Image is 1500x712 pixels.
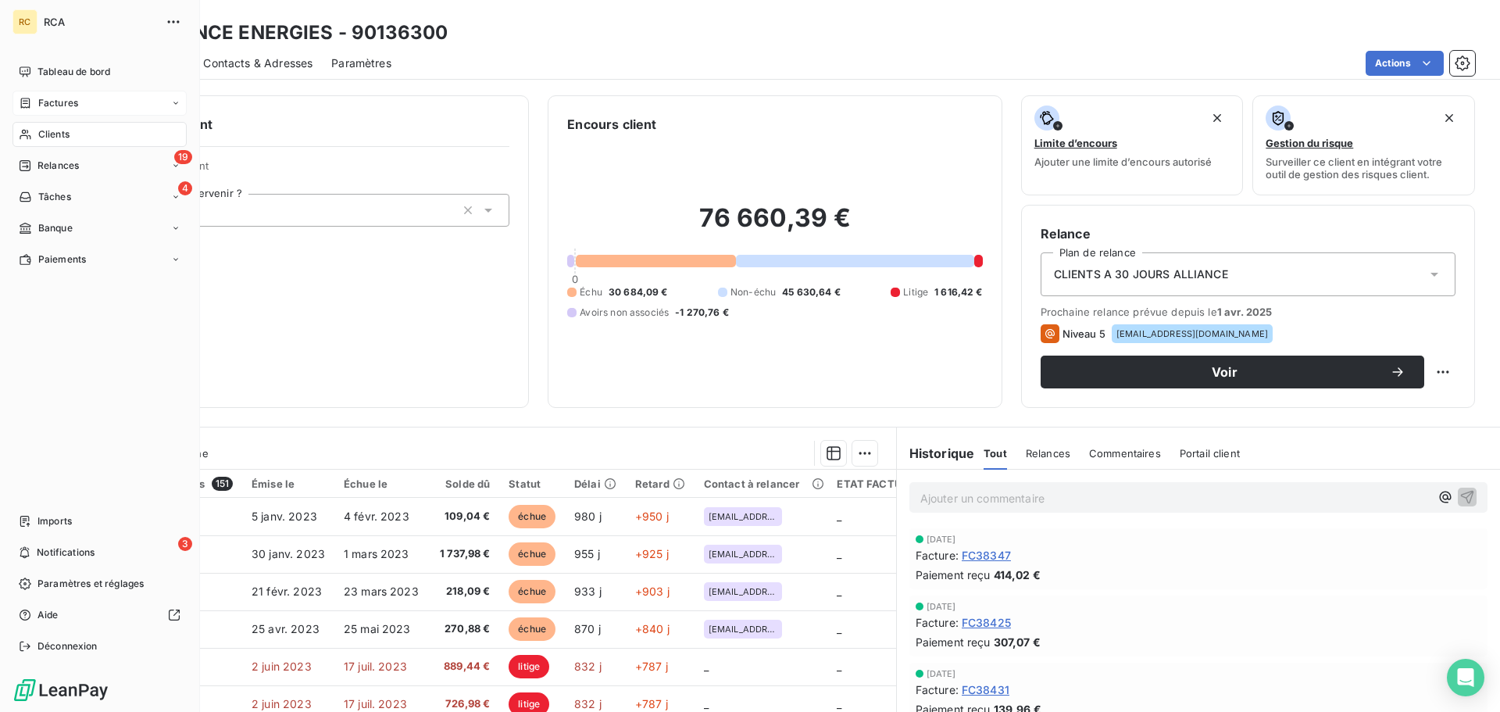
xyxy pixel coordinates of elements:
[1447,659,1484,696] div: Open Intercom Messenger
[1180,447,1240,460] span: Portail client
[704,660,709,673] span: _
[580,285,602,299] span: Échu
[927,669,956,678] span: [DATE]
[437,509,491,524] span: 109,04 €
[37,514,72,528] span: Imports
[126,159,509,181] span: Propriétés Client
[916,547,959,564] span: Facture :
[916,567,991,583] span: Paiement reçu
[709,549,777,559] span: [EMAIL_ADDRESS][DOMAIN_NAME]
[95,115,509,134] h6: Informations client
[927,602,956,611] span: [DATE]
[12,678,109,703] img: Logo LeanPay
[704,697,709,710] span: _
[1054,267,1228,282] span: CLIENTS A 30 JOURS ALLIANCE
[994,567,1041,583] span: 414,02 €
[252,585,322,598] span: 21 févr. 2023
[344,697,407,710] span: 17 juil. 2023
[509,655,549,678] span: litige
[709,512,777,521] span: [EMAIL_ADDRESS][DOMAIN_NAME]
[174,150,192,164] span: 19
[709,624,777,634] span: [EMAIL_ADDRESS][DOMAIN_NAME]
[1034,137,1117,149] span: Limite d’encours
[38,221,73,235] span: Banque
[1366,51,1444,76] button: Actions
[344,585,419,598] span: 23 mars 2023
[509,505,555,528] span: échue
[903,285,928,299] span: Litige
[635,547,669,560] span: +925 j
[837,660,841,673] span: _
[567,115,656,134] h6: Encours client
[38,190,71,204] span: Tâches
[331,55,391,71] span: Paramètres
[12,603,187,628] a: Aide
[574,585,602,598] span: 933 j
[916,682,959,698] span: Facture :
[574,660,602,673] span: 832 j
[635,660,668,673] span: +787 j
[1062,327,1105,340] span: Niveau 5
[574,547,600,560] span: 955 j
[897,444,975,463] h6: Historique
[1041,306,1455,318] span: Prochaine relance prévue depuis le
[1021,95,1244,195] button: Limite d’encoursAjouter une limite d’encours autorisé
[344,622,411,635] span: 25 mai 2023
[1116,329,1268,338] span: [EMAIL_ADDRESS][DOMAIN_NAME]
[509,478,555,490] div: Statut
[574,478,616,490] div: Délai
[609,285,668,299] span: 30 684,09 €
[916,614,959,631] span: Facture :
[675,306,729,320] span: -1 270,76 €
[927,535,956,544] span: [DATE]
[580,306,669,320] span: Avoirs non associés
[837,478,1002,490] div: ETAT FACTURE CHEZ LE CLIENT
[437,584,491,599] span: 218,09 €
[1059,366,1390,378] span: Voir
[37,608,59,622] span: Aide
[567,202,982,249] h2: 76 660,39 €
[635,622,670,635] span: +840 j
[962,614,1011,631] span: FC38425
[837,697,841,710] span: _
[1217,306,1273,318] span: 1 avr. 2025
[635,585,670,598] span: +903 j
[704,478,819,490] div: Contact à relancer
[137,19,448,47] h3: ALLIANCE ENERGIES - 90136300
[437,478,491,490] div: Solde dû
[635,510,669,523] span: +950 j
[37,577,144,591] span: Paramètres et réglages
[509,580,555,603] span: échue
[1266,156,1462,181] span: Surveiller ce client en intégrant votre outil de gestion des risques client.
[437,546,491,562] span: 1 737,98 €
[12,9,37,34] div: RC
[574,510,602,523] span: 980 j
[1034,156,1212,168] span: Ajouter une limite d’encours autorisé
[178,537,192,551] span: 3
[437,696,491,712] span: 726,98 €
[37,546,95,560] span: Notifications
[572,273,578,285] span: 0
[344,478,419,490] div: Échue le
[203,55,312,71] span: Contacts & Adresses
[44,16,156,28] span: RCA
[252,660,312,673] span: 2 juin 2023
[574,622,601,635] span: 870 j
[837,585,841,598] span: _
[344,510,409,523] span: 4 févr. 2023
[37,65,110,79] span: Tableau de bord
[635,697,668,710] span: +787 j
[837,510,841,523] span: _
[782,285,841,299] span: 45 630,64 €
[252,547,325,560] span: 30 janv. 2023
[1041,356,1424,388] button: Voir
[837,547,841,560] span: _
[37,639,98,653] span: Déconnexion
[252,510,317,523] span: 5 janv. 2023
[574,697,602,710] span: 832 j
[1266,137,1353,149] span: Gestion du risque
[709,587,777,596] span: [EMAIL_ADDRESS][DOMAIN_NAME]
[252,697,312,710] span: 2 juin 2023
[38,96,78,110] span: Factures
[934,285,983,299] span: 1 616,42 €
